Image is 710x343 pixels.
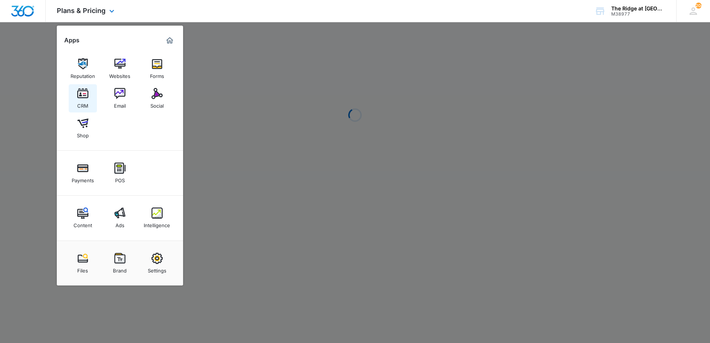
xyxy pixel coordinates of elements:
div: Email [114,99,126,109]
a: Payments [69,159,97,187]
div: Payments [72,174,94,183]
div: Intelligence [144,219,170,228]
a: Files [69,249,97,277]
div: Forms [150,69,164,79]
span: 204 [696,3,701,9]
div: CRM [77,99,88,109]
div: POS [115,174,125,183]
a: Reputation [69,55,97,83]
div: account name [611,6,665,12]
h2: Apps [64,37,79,44]
div: Reputation [71,69,95,79]
a: Ads [106,204,134,232]
a: Shop [69,114,97,142]
div: notifications count [696,3,701,9]
div: account id [611,12,665,17]
div: Settings [148,264,166,274]
div: Websites [109,69,130,79]
div: Shop [77,129,89,138]
div: Ads [115,219,124,228]
a: Brand [106,249,134,277]
div: Content [74,219,92,228]
span: Plans & Pricing [57,7,105,14]
a: Content [69,204,97,232]
a: POS [106,159,134,187]
a: Email [106,84,134,112]
div: Social [150,99,164,109]
a: Settings [143,249,171,277]
a: Marketing 360® Dashboard [164,35,176,46]
div: Files [77,264,88,274]
a: CRM [69,84,97,112]
a: Websites [106,55,134,83]
div: Brand [113,264,127,274]
a: Forms [143,55,171,83]
a: Social [143,84,171,112]
a: Intelligence [143,204,171,232]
